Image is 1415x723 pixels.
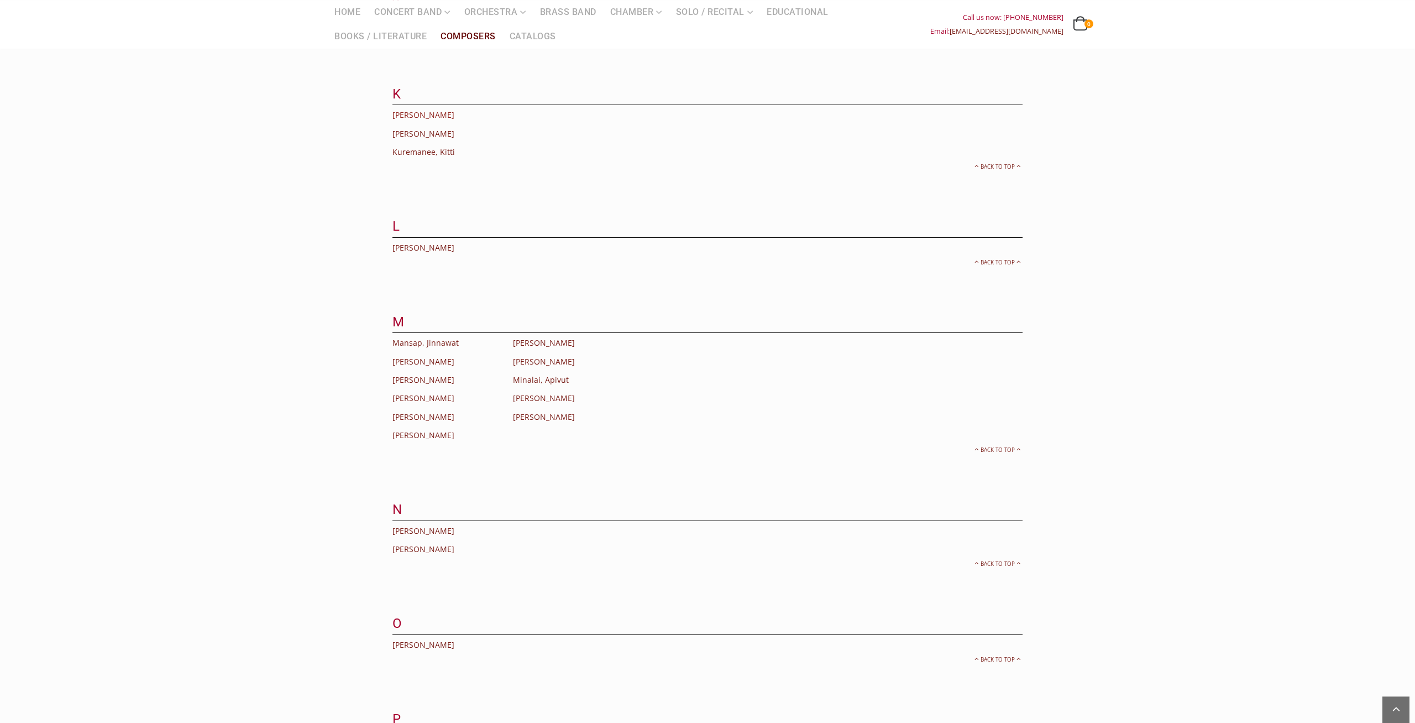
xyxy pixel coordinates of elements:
a: [PERSON_NAME] [392,412,454,422]
a: [PERSON_NAME] [392,128,454,139]
a: Back to top [973,446,1023,454]
a: [PERSON_NAME] [392,526,454,536]
a: [PERSON_NAME] [392,544,454,554]
span: L [392,219,400,234]
a: [PERSON_NAME] [392,356,454,367]
a: [PERSON_NAME] [392,374,454,385]
a: Books / Literature [328,24,433,49]
div: Email: [930,24,1063,38]
a: [PERSON_NAME] [392,393,454,403]
div: Call us now: [PHONE_NUMBER] [930,11,1063,24]
a: [PERSON_NAME] [513,393,575,403]
a: [EMAIL_ADDRESS][DOMAIN_NAME] [950,27,1063,36]
span: O [392,616,402,631]
a: Catalogs [503,24,563,49]
a: Back to top [973,259,1023,266]
a: [PERSON_NAME] [392,110,454,120]
a: Composers [434,24,502,49]
a: Mansap, Jinnawat [392,337,459,348]
a: Back to top [973,560,1023,568]
span: M [392,314,405,330]
a: Kuremanee, Kitti [392,147,455,157]
span: K [392,86,401,102]
a: [PERSON_NAME] [392,639,454,650]
a: [PERSON_NAME] [392,242,454,253]
span: 0 [1084,19,1093,28]
span: N [392,502,402,517]
a: Minalai, Apivut [513,374,569,385]
a: [PERSON_NAME] [392,430,454,440]
a: Back to top [973,656,1023,663]
a: [PERSON_NAME] [513,356,575,367]
a: [PERSON_NAME] [513,412,575,422]
a: [PERSON_NAME] [513,337,575,348]
a: Back to top [973,163,1023,170]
